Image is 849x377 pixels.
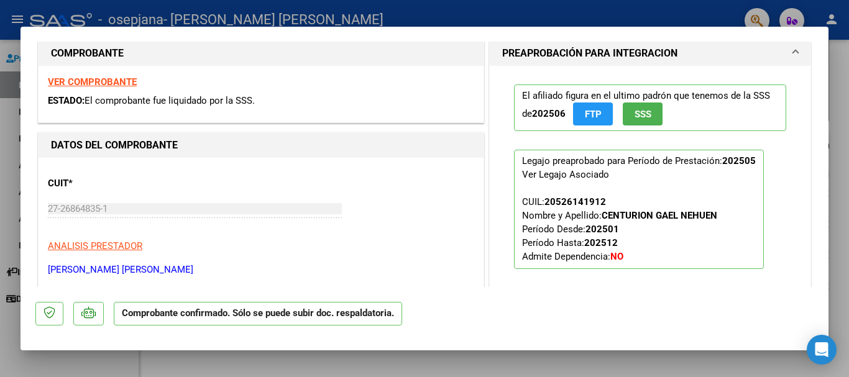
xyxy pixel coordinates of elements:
h1: PREAPROBACIÓN PARA INTEGRACION [502,46,677,61]
strong: 202505 [722,155,756,166]
span: FTP [585,109,602,120]
p: Comprobante confirmado. Sólo se puede subir doc. respaldatoria. [114,302,402,326]
a: VER COMPROBANTE [48,76,137,88]
p: El afiliado figura en el ultimo padrón que tenemos de la SSS de [514,84,786,131]
div: PREAPROBACIÓN PARA INTEGRACION [490,66,810,298]
mat-expansion-panel-header: PREAPROBACIÓN PARA INTEGRACION [490,41,810,66]
button: SSS [623,102,663,125]
span: SSS [635,109,651,120]
span: El comprobante fue liquidado por la SSS. [85,95,255,106]
div: 20526141912 [544,195,606,209]
div: Ver Legajo Asociado [522,168,609,181]
span: ESTADO: [48,95,85,106]
span: ANALISIS PRESTADOR [48,240,142,252]
strong: CENTURION GAEL NEHUEN [602,210,717,221]
strong: 202501 [585,224,619,235]
p: CUIT [48,176,176,191]
strong: NO [610,251,623,262]
button: FTP [573,102,613,125]
strong: 202506 [532,108,566,119]
strong: DATOS DEL COMPROBANTE [51,139,178,151]
p: [PERSON_NAME] [PERSON_NAME] [48,263,474,277]
span: CUIL: Nombre y Apellido: Período Desde: Período Hasta: Admite Dependencia: [522,196,717,262]
strong: 202512 [584,237,618,248]
strong: COMPROBANTE [51,47,124,59]
p: Legajo preaprobado para Período de Prestación: [514,150,764,269]
div: Open Intercom Messenger [807,335,837,365]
